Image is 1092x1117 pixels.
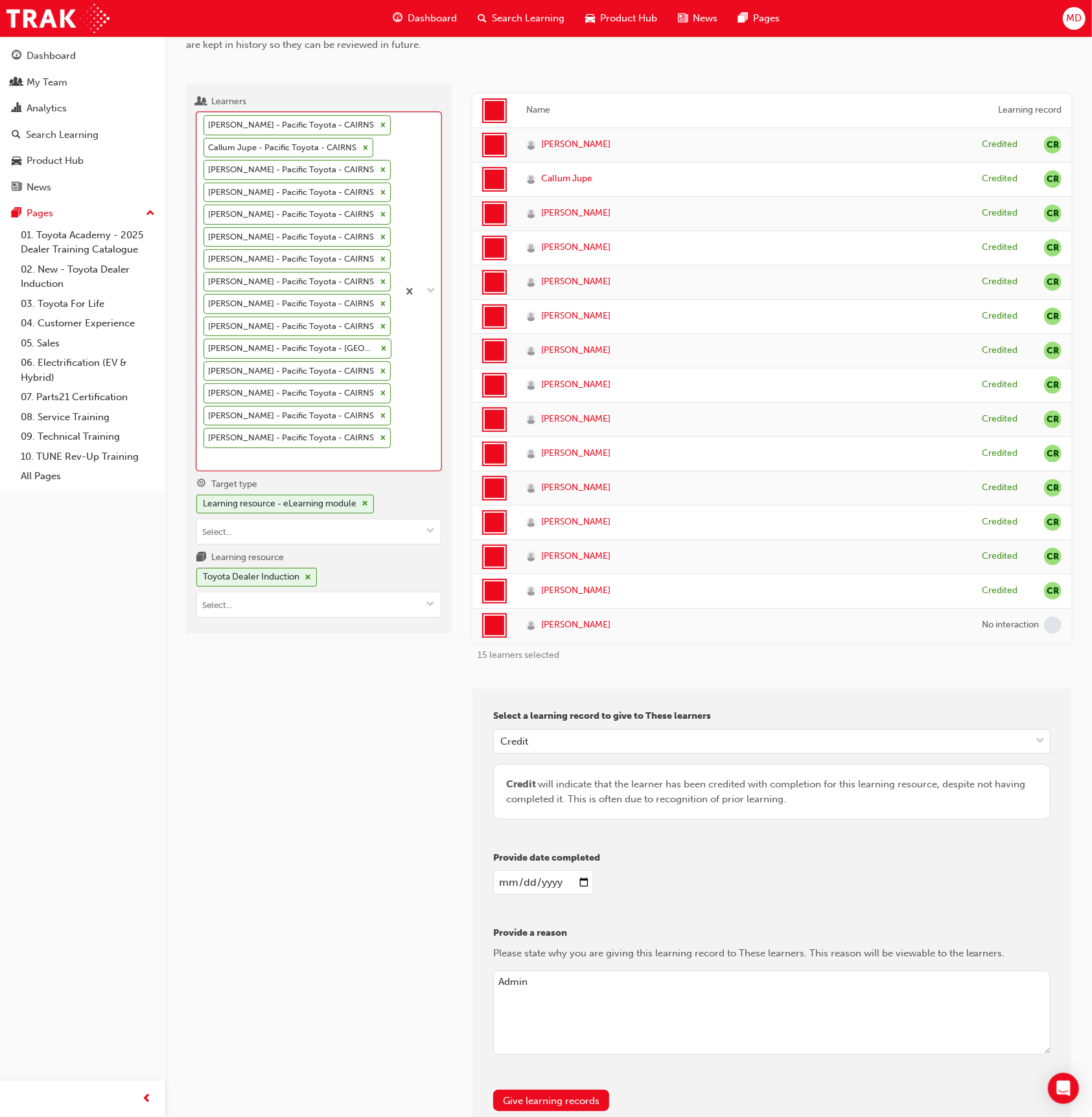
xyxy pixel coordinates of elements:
span: [PERSON_NAME] [541,275,610,289]
a: [PERSON_NAME] [526,480,962,495]
a: [PERSON_NAME] [526,275,962,289]
div: Callum Jupe - Pacific Toyota - CAIRNS [204,139,358,157]
div: Learning resource - eLearning module [203,497,356,512]
span: [PERSON_NAME] [541,343,610,358]
span: [PERSON_NAME] [541,446,610,461]
a: car-iconProduct Hub [575,5,668,32]
div: Credited [982,310,1017,322]
a: search-iconSearch Learning [467,5,575,32]
th: Name [517,94,972,128]
div: [PERSON_NAME] - Pacific Toyota - CAIRNS [204,407,376,425]
a: 02. New - Toyota Dealer Induction [16,260,160,294]
span: down-icon [1036,733,1045,750]
a: Trak [6,4,110,33]
a: Product Hub [5,149,160,173]
span: [PERSON_NAME] [541,378,610,392]
span: Product Hub [600,11,657,26]
a: Dashboard [5,44,160,68]
span: cross-icon [305,574,311,581]
a: [PERSON_NAME] [526,206,962,221]
a: [PERSON_NAME] [526,378,962,392]
span: guage-icon [12,51,21,62]
a: 07. Parts21 Certification [16,387,160,407]
a: [PERSON_NAME] [526,343,962,358]
span: [PERSON_NAME] [541,309,610,324]
span: null-icon [1044,411,1062,428]
span: Please state why you are giving this learning record to These learners. This reason will be viewa... [493,947,1005,959]
span: MD [1066,11,1082,26]
div: Credited [982,344,1017,357]
span: pages-icon [12,208,21,220]
input: Learning resourceToyota Dealer Inductioncross-icontoggle menu [197,592,441,617]
div: Learning resource [211,551,284,564]
span: null-icon [1044,548,1062,565]
span: [PERSON_NAME] [541,206,610,221]
a: 01. Toyota Academy - 2025 Dealer Training Catalogue [16,225,160,260]
div: [PERSON_NAME] - Pacific Toyota - CAIRNS [204,362,376,381]
span: null-icon [1044,136,1062,153]
span: car-icon [585,10,595,27]
a: 05. Sales [16,333,160,354]
div: Credited [982,139,1017,151]
a: All Pages [16,466,160,486]
span: prev-icon [143,1091,152,1107]
div: Learning record [982,103,1062,118]
span: down-icon [426,526,435,537]
span: up-icon [146,205,155,222]
div: Credited [982,173,1017,185]
button: Pages [5,201,160,225]
div: [PERSON_NAME] - Pacific Toyota - CAIRNS [204,228,376,247]
div: Target type [211,478,257,491]
a: My Team [5,71,160,95]
p: Select a learning record to give to These learners [493,709,1051,724]
span: target-icon [196,479,206,490]
a: [PERSON_NAME] [526,515,962,530]
button: toggle menu [420,592,441,617]
a: News [5,175,160,199]
span: null-icon [1044,445,1062,462]
a: 04. Customer Experience [16,313,160,333]
div: Pages [27,206,53,221]
span: learningresource-icon [196,552,206,564]
a: [PERSON_NAME] [526,446,962,461]
a: 10. TUNE Rev-Up Training [16,447,160,467]
span: null-icon [1044,376,1062,394]
a: pages-iconPages [728,5,790,32]
div: Credited [982,276,1017,288]
span: [PERSON_NAME] [541,549,610,564]
a: 09. Technical Training [16,427,160,447]
span: search-icon [12,130,21,141]
span: null-icon [1044,479,1062,497]
div: [PERSON_NAME] - Pacific Toyota - CAIRNS [204,205,376,224]
div: [PERSON_NAME] - Pacific Toyota - CAIRNS [204,384,376,403]
span: pages-icon [738,10,748,27]
a: Search Learning [5,123,160,147]
span: down-icon [426,283,436,300]
span: people-icon [12,77,21,89]
div: This administration tool allows you to directly set learners completion. All learning records are... [186,23,607,52]
span: [PERSON_NAME] [541,412,610,427]
span: Search Learning [492,11,564,26]
span: Pages [753,11,780,26]
span: news-icon [678,10,688,27]
div: Open Intercom Messenger [1048,1073,1079,1104]
a: [PERSON_NAME] [526,549,962,564]
div: will indicate that the learner has been credited with completion for this learning resource, desp... [506,777,1037,806]
span: users-icon [196,96,206,108]
a: [PERSON_NAME] [526,412,962,427]
p: Provide date completed [493,851,1051,866]
button: MD [1063,7,1086,30]
a: [PERSON_NAME] [526,240,962,255]
div: Product Hub [27,153,84,168]
textarea: Admin [493,971,1051,1055]
div: News [27,180,51,195]
div: Credit [500,734,528,749]
input: Learners[PERSON_NAME] - Pacific Toyota - CAIRNSCallum Jupe - Pacific Toyota - CAIRNS[PERSON_NAME]... [203,453,205,464]
input: Target typeLearning resource - eLearning modulecross-icontoggle menu [197,519,441,544]
div: [PERSON_NAME] - Pacific Toyota - CAIRNS [204,161,376,179]
span: [PERSON_NAME] [541,515,610,530]
span: null-icon [1044,239,1062,256]
div: [PERSON_NAME] - Pacific Toyota - CAIRNS [204,250,376,269]
div: Credited [982,413,1017,425]
div: Credited [982,207,1017,220]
